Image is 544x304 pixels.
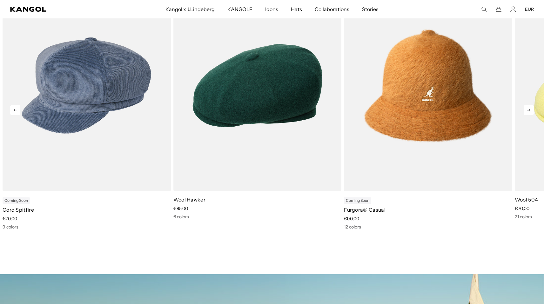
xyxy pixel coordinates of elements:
a: Kangol [10,7,109,12]
button: Cart [496,6,501,12]
div: Coming Soon [3,197,30,204]
a: Account [510,6,516,12]
div: 6 colors [173,214,342,220]
span: €70,00 [3,216,17,221]
div: Coming Soon [344,197,371,204]
span: €70,00 [515,206,529,211]
p: Cord Spitfire [3,206,171,213]
p: Wool Hawker [173,196,342,203]
span: €90,00 [344,216,359,221]
div: 12 colors [344,224,512,230]
div: 9 colors [3,224,171,230]
span: €85,00 [173,206,188,211]
summary: Search here [481,6,487,12]
p: Furgora® Casual [344,206,512,213]
button: EUR [525,6,534,12]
